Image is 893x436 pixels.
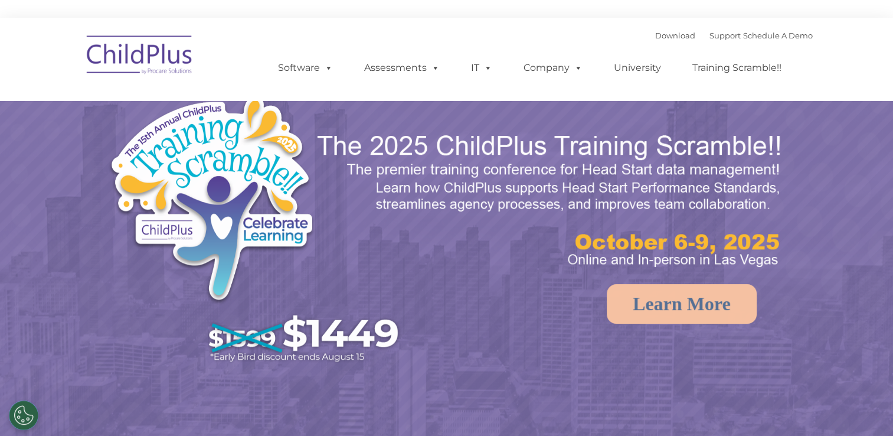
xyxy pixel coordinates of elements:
[266,56,345,80] a: Software
[81,27,199,86] img: ChildPlus by Procare Solutions
[655,31,813,40] font: |
[512,56,594,80] a: Company
[352,56,452,80] a: Assessments
[607,284,757,324] a: Learn More
[743,31,813,40] a: Schedule A Demo
[681,56,793,80] a: Training Scramble!!
[655,31,695,40] a: Download
[709,31,741,40] a: Support
[602,56,673,80] a: University
[459,56,504,80] a: IT
[9,401,38,430] button: Cookies Settings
